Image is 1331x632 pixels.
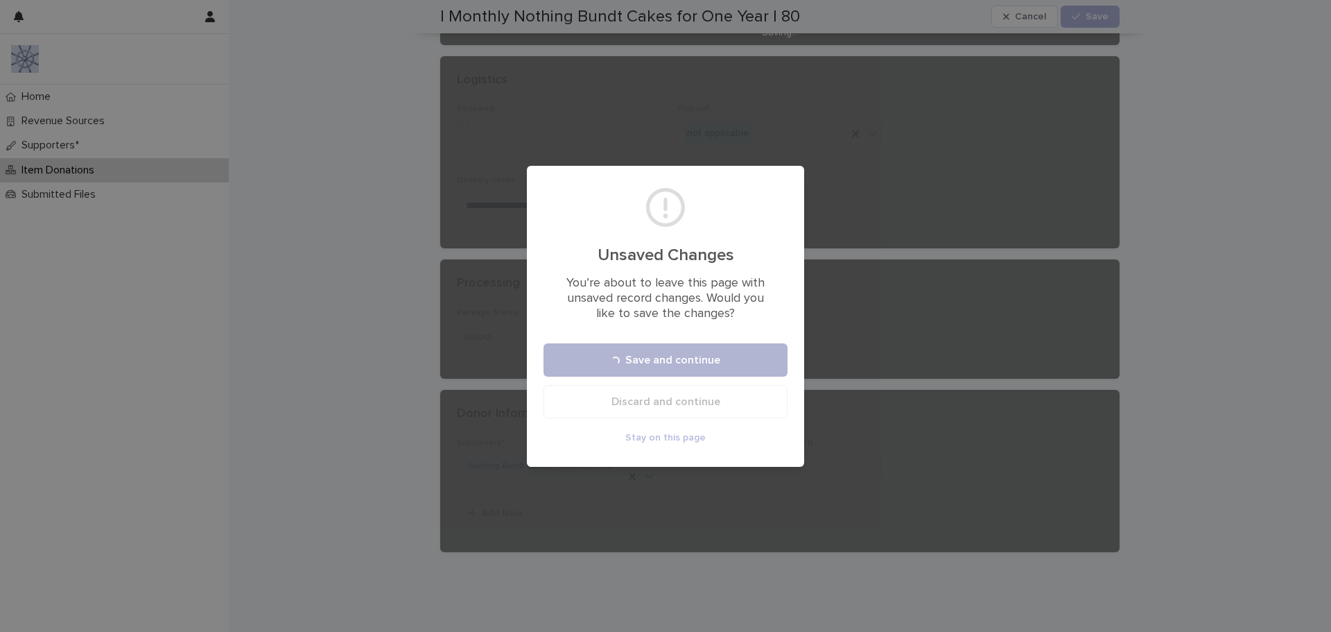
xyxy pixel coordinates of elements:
[543,427,788,449] button: Stay on this page
[611,396,720,407] span: Discard and continue
[625,355,720,366] span: Save and continue
[560,276,771,321] p: You’re about to leave this page with unsaved record changes. Would you like to save the changes?
[560,246,771,266] h2: Unsaved Changes
[625,433,706,443] span: Stay on this page
[543,343,788,377] button: Save and continue
[543,385,788,418] button: Discard and continue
